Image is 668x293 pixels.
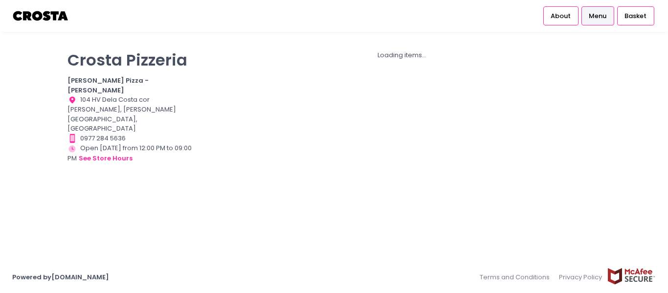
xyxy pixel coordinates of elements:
div: Open [DATE] from 12:00 PM to 09:00 PM [67,143,192,164]
div: 104 HV Dela Costa cor [PERSON_NAME], [PERSON_NAME][GEOGRAPHIC_DATA], [GEOGRAPHIC_DATA] [67,95,192,134]
div: 0977 284 5636 [67,134,192,143]
a: About [543,6,579,25]
button: see store hours [78,153,133,164]
p: Crosta Pizzeria [67,50,192,69]
a: Menu [581,6,614,25]
b: [PERSON_NAME] Pizza - [PERSON_NAME] [67,76,149,95]
img: logo [12,7,69,24]
span: About [551,11,571,21]
img: mcafee-secure [607,268,656,285]
a: Privacy Policy [555,268,607,287]
span: Basket [624,11,646,21]
div: Loading items... [204,50,601,60]
span: Menu [589,11,606,21]
a: Terms and Conditions [480,268,555,287]
a: Powered by[DOMAIN_NAME] [12,272,109,282]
